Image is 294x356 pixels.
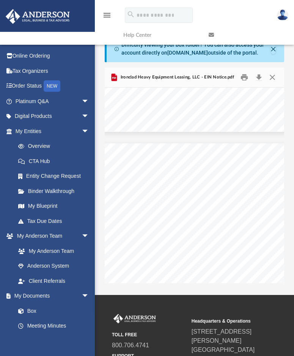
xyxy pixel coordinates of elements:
[82,109,97,124] span: arrow_drop_down
[11,213,101,229] a: Tax Due Dates
[150,218,153,222] span: ﬀ
[11,154,101,169] a: CTA Hub
[105,88,284,283] div: Document Viewer
[102,11,112,20] i: menu
[102,14,112,20] a: menu
[131,168,155,172] span: EIN assigned
[119,74,234,81] span: Ironclad Heavy Equipment Leasing, LLC - EIN Notice.pdf
[128,223,237,227] span: your EIN. Allow up to 4 weeks for your letter to arrive by mail.
[112,342,149,348] a: 800.706.4741
[186,185,234,189] span: EQUIPMENT LEASING LL C
[127,10,135,19] i: search
[3,9,72,24] img: Anderson Advisors Platinum Portal
[128,218,150,222] span: applicants o
[11,303,93,318] a: Box
[131,182,153,187] span: Legal name
[112,314,157,324] img: Anderson Advisors Platinum Portal
[82,289,97,304] span: arrow_drop_down
[5,124,101,139] a: My Entitiesarrow_drop_down
[252,71,266,83] button: Download
[112,331,186,338] small: TOLL FREE
[186,168,274,172] span: [US_EMPLOYER_IDENTIFICATION_NUMBER]
[237,71,252,83] button: Print
[82,124,97,139] span: arrow_drop_down
[11,169,101,184] a: Entity Change Request
[11,259,97,274] a: Anderson System
[5,63,101,78] a: Tax Organizers
[192,328,252,344] a: [STREET_ADDRESS][PERSON_NAME]
[11,183,101,199] a: Binder Walkthrough
[128,155,164,160] span: The EIN Details
[128,255,165,260] span: Legal Structure
[44,80,60,92] div: NEW
[5,229,97,244] a: My Anderson Teamarrow_drop_down
[128,112,150,118] span: The EIN
[5,49,101,64] a: Online Ordering
[128,212,264,216] span: The confirmation letter will be mailed to the applicant. This letter will be the
[82,94,97,109] span: arrow_drop_down
[277,9,288,20] img: User Pic
[186,179,219,183] span: IRONCLAD HEAVY
[5,289,97,304] a: My Documentsarrow_drop_down
[265,71,279,83] button: Close
[5,94,101,109] a: Platinum Q&Aarrow_drop_down
[11,318,97,334] a: Meeting Minutes
[105,88,284,283] div: File preview
[11,199,97,214] a: My Blueprint
[128,240,213,246] span: Summary of your information
[5,78,101,94] a: Order StatusNEW
[128,81,160,94] a: https://sa.www4.irs.gov/applyein/einAssignment
[11,273,97,289] a: Client Referrals
[192,318,266,325] small: Headquarters & Operations
[5,109,101,124] a: Digital Productsarrow_drop_down
[11,139,101,154] a: Overview
[105,67,284,283] div: Preview
[82,229,97,244] span: arrow_drop_down
[186,273,231,278] span: LIABILITY COMPANY (LLC)
[153,218,268,222] span: icial IRS notice and will contain important information regarding
[118,20,203,50] a: Help Center
[167,50,208,56] a: [DOMAIN_NAME]
[11,243,93,259] a: My Anderson Team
